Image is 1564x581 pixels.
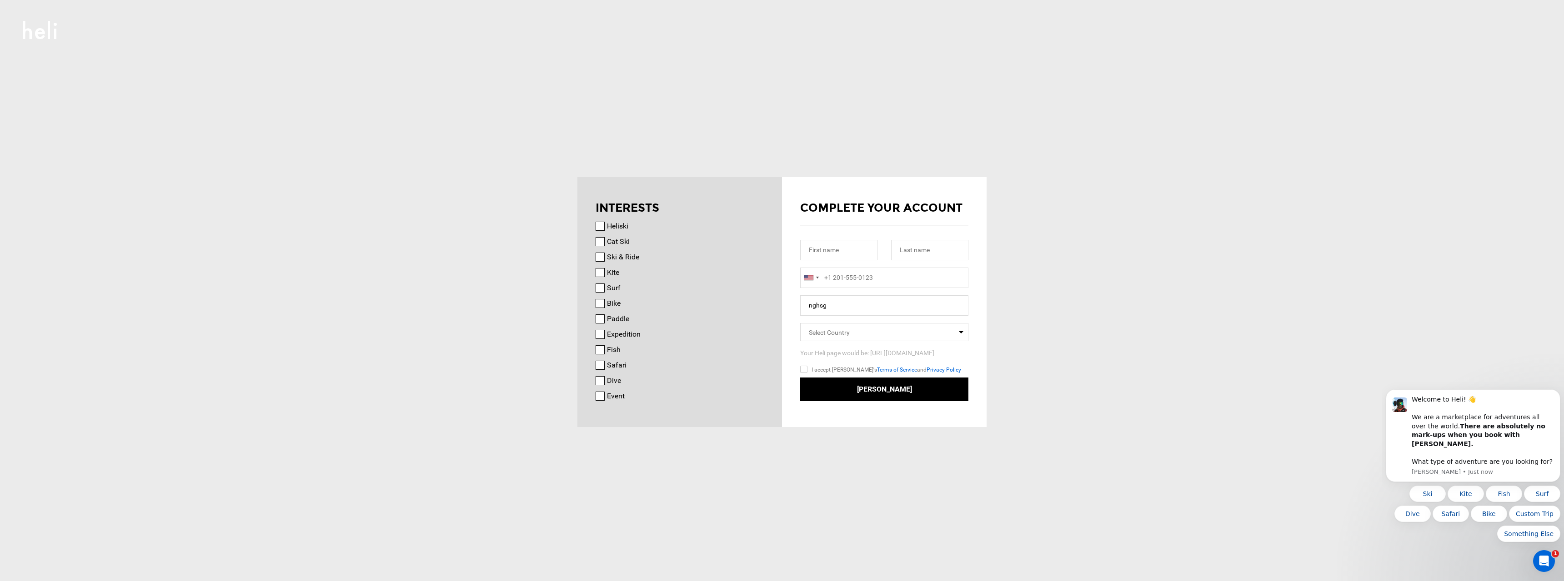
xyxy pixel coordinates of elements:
[1552,550,1559,557] span: 1
[927,367,961,373] a: Privacy Policy
[607,391,625,402] label: Event
[891,240,968,260] input: Last name
[800,377,968,402] button: [PERSON_NAME]
[800,268,968,288] input: +1 201-555-0123
[801,268,822,288] div: United States: +1
[809,329,850,336] span: Select Country
[607,283,621,293] label: Surf
[607,252,639,263] label: Ski & Ride
[800,364,961,375] label: I accept [PERSON_NAME]'s and
[607,344,621,355] label: Fish
[607,221,628,232] label: Heliski
[800,295,968,316] input: Username
[1382,328,1564,556] iframe: Intercom notifications message
[877,367,917,373] a: Terms of Service
[800,240,877,260] input: First name
[607,375,621,386] label: Dive
[607,236,630,247] label: Cat Ski
[1533,550,1555,572] iframe: Intercom live chat
[800,323,968,341] span: Select box activate
[607,360,627,371] label: Safari
[607,313,629,324] label: Paddle
[607,329,641,340] label: Expedition
[800,348,968,358] div: Your Heli page would be: [URL][DOMAIN_NAME]
[607,267,619,278] label: Kite
[607,298,621,309] label: Bike
[596,200,764,216] div: INTERESTS
[800,200,968,216] div: Complete your account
